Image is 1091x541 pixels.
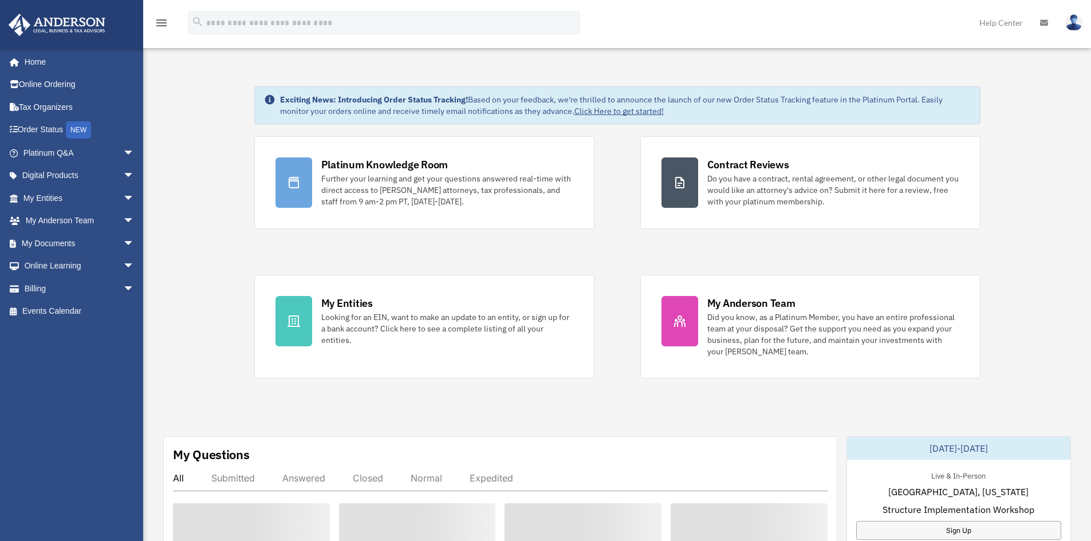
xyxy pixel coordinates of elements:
[1065,14,1082,31] img: User Pic
[321,173,573,207] div: Further your learning and get your questions answered real-time with direct access to [PERSON_NAM...
[8,187,152,210] a: My Entitiesarrow_drop_down
[123,255,146,278] span: arrow_drop_down
[123,210,146,233] span: arrow_drop_down
[8,141,152,164] a: Platinum Q&Aarrow_drop_down
[411,472,442,484] div: Normal
[8,96,152,119] a: Tax Organizers
[8,119,152,142] a: Order StatusNEW
[574,106,664,116] a: Click Here to get started!
[321,296,373,310] div: My Entities
[8,300,152,323] a: Events Calendar
[8,50,146,73] a: Home
[123,187,146,210] span: arrow_drop_down
[856,521,1061,540] a: Sign Up
[173,472,184,484] div: All
[123,141,146,165] span: arrow_drop_down
[8,232,152,255] a: My Documentsarrow_drop_down
[123,164,146,188] span: arrow_drop_down
[254,136,594,229] a: Platinum Knowledge Room Further your learning and get your questions answered real-time with dire...
[66,121,91,139] div: NEW
[8,164,152,187] a: Digital Productsarrow_drop_down
[8,210,152,232] a: My Anderson Teamarrow_drop_down
[707,173,959,207] div: Do you have a contract, rental agreement, or other legal document you would like an attorney's ad...
[282,472,325,484] div: Answered
[353,472,383,484] div: Closed
[173,446,250,463] div: My Questions
[321,311,573,346] div: Looking for an EIN, want to make an update to an entity, or sign up for a bank account? Click her...
[8,277,152,300] a: Billingarrow_drop_down
[847,437,1070,460] div: [DATE]-[DATE]
[155,20,168,30] a: menu
[155,16,168,30] i: menu
[123,232,146,255] span: arrow_drop_down
[123,277,146,301] span: arrow_drop_down
[211,472,255,484] div: Submitted
[321,157,448,172] div: Platinum Knowledge Room
[280,94,971,117] div: Based on your feedback, we're thrilled to announce the launch of our new Order Status Tracking fe...
[280,94,468,105] strong: Exciting News: Introducing Order Status Tracking!
[707,157,789,172] div: Contract Reviews
[640,136,980,229] a: Contract Reviews Do you have a contract, rental agreement, or other legal document you would like...
[707,296,795,310] div: My Anderson Team
[254,275,594,378] a: My Entities Looking for an EIN, want to make an update to an entity, or sign up for a bank accoun...
[922,469,995,481] div: Live & In-Person
[707,311,959,357] div: Did you know, as a Platinum Member, you have an entire professional team at your disposal? Get th...
[5,14,109,36] img: Anderson Advisors Platinum Portal
[888,485,1029,499] span: [GEOGRAPHIC_DATA], [US_STATE]
[470,472,513,484] div: Expedited
[8,73,152,96] a: Online Ordering
[8,255,152,278] a: Online Learningarrow_drop_down
[191,15,204,28] i: search
[640,275,980,378] a: My Anderson Team Did you know, as a Platinum Member, you have an entire professional team at your...
[883,503,1034,516] span: Structure Implementation Workshop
